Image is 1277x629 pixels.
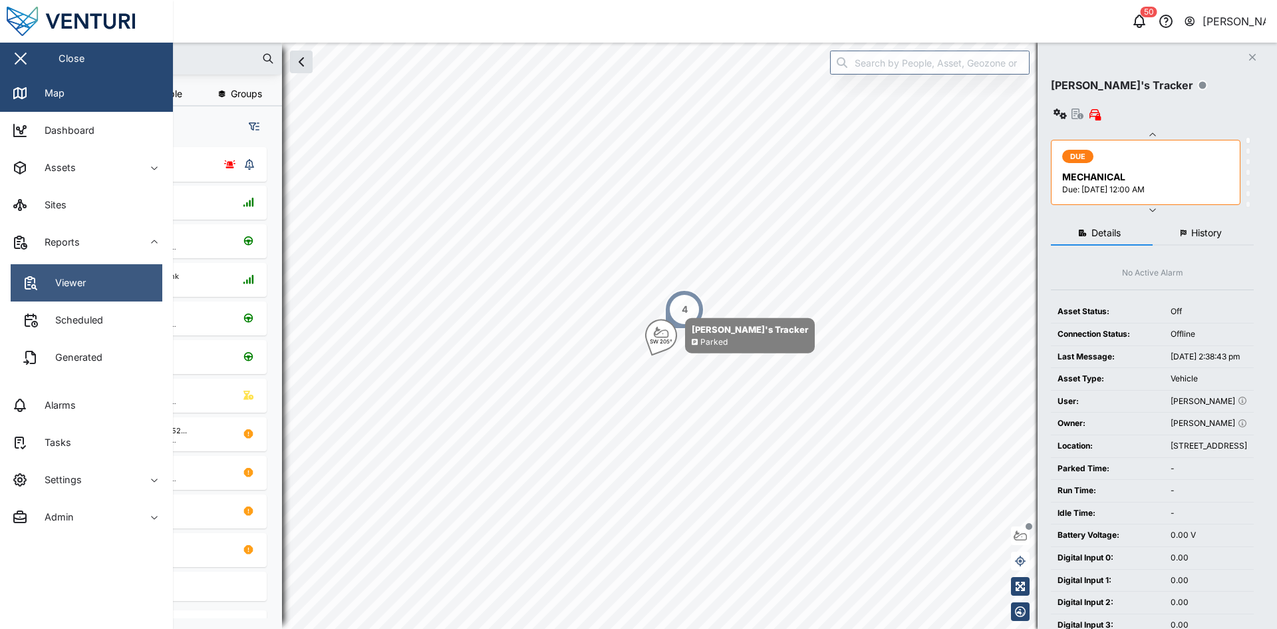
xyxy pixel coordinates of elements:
[35,198,67,212] div: Sites
[1183,12,1266,31] button: [PERSON_NAME]
[645,318,815,353] div: Map marker
[35,510,74,524] div: Admin
[1191,228,1222,238] span: History
[1058,485,1157,497] div: Run Time:
[35,398,76,413] div: Alarms
[7,7,180,36] img: Main Logo
[59,51,84,66] div: Close
[1171,552,1247,564] div: 0.00
[1141,7,1157,17] div: 50
[1058,529,1157,542] div: Battery Voltage:
[35,123,94,138] div: Dashboard
[1171,574,1247,587] div: 0.00
[1171,395,1247,408] div: [PERSON_NAME]
[35,160,76,175] div: Assets
[231,89,262,99] span: Groups
[1171,507,1247,520] div: -
[35,473,82,487] div: Settings
[11,339,162,376] a: Generated
[1171,328,1247,341] div: Offline
[11,302,162,339] a: Scheduled
[692,323,808,336] div: [PERSON_NAME]'s Tracker
[650,339,672,344] div: SW 205°
[1058,507,1157,520] div: Idle Time:
[1171,485,1247,497] div: -
[1171,596,1247,609] div: 0.00
[1058,596,1157,609] div: Digital Input 2:
[1122,267,1183,280] div: No Active Alarm
[1171,306,1247,318] div: Off
[35,235,80,250] div: Reports
[45,350,102,365] div: Generated
[45,313,103,327] div: Scheduled
[1171,373,1247,385] div: Vehicle
[682,302,688,317] div: 4
[1058,552,1157,564] div: Digital Input 0:
[1058,574,1157,587] div: Digital Input 1:
[35,435,71,450] div: Tasks
[1171,417,1247,430] div: [PERSON_NAME]
[1171,463,1247,475] div: -
[830,51,1030,75] input: Search by People, Asset, Geozone or Place
[1058,306,1157,318] div: Asset Status:
[1203,13,1266,30] div: [PERSON_NAME]
[1171,529,1247,542] div: 0.00 V
[1062,184,1232,196] div: Due: [DATE] 12:00 AM
[700,336,728,349] div: Parked
[43,43,1277,629] canvas: Map
[1058,417,1157,430] div: Owner:
[1062,170,1232,184] div: MECHANICAL
[1051,77,1193,94] div: [PERSON_NAME]'s Tracker
[664,290,704,329] div: Map marker
[1091,228,1121,238] span: Details
[1070,150,1086,162] span: DUE
[1058,328,1157,341] div: Connection Status:
[1058,440,1157,453] div: Location:
[11,264,162,302] a: Viewer
[45,276,86,290] div: Viewer
[1058,463,1157,475] div: Parked Time:
[1058,351,1157,363] div: Last Message:
[35,86,65,101] div: Map
[1171,440,1247,453] div: [STREET_ADDRESS]
[1058,395,1157,408] div: User:
[1171,351,1247,363] div: [DATE] 2:38:43 pm
[1058,373,1157,385] div: Asset Type:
